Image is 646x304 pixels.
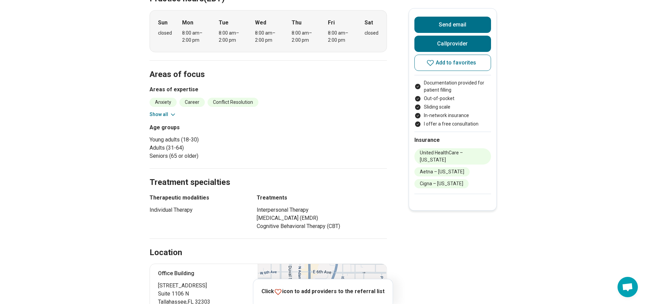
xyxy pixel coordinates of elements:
[414,17,491,33] button: Send email
[261,287,385,296] p: Click icon to add providers to the referral list
[150,10,387,52] div: When does the program meet?
[182,19,193,27] strong: Mon
[292,19,301,27] strong: Thu
[292,30,318,44] div: 8:00 am – 2:00 pm
[255,30,281,44] div: 8:00 am – 2:00 pm
[150,160,387,188] h2: Treatment specialties
[158,282,250,290] span: [STREET_ADDRESS]
[328,19,335,27] strong: Fri
[414,148,491,165] li: United HealthCare – [US_STATE]
[257,206,387,214] li: Interpersonal Therapy
[150,194,244,202] h3: Therapeutic modalities
[219,19,229,27] strong: Tue
[257,214,387,222] li: [MEDICAL_DATA] (EMDR)
[208,98,258,107] li: Conflict Resolution
[150,206,244,214] li: Individual Therapy
[414,103,491,111] li: Sliding scale
[414,36,491,52] button: Callprovider
[618,277,638,297] a: Open chat
[436,60,476,65] span: Add to favorites
[257,194,387,202] h3: Treatments
[158,30,172,37] div: closed
[365,19,373,27] strong: Sat
[150,152,266,160] li: Seniors (65 or older)
[365,30,378,37] div: closed
[150,144,266,152] li: Adults (31-64)
[414,95,491,102] li: Out-of-pocket
[182,30,208,44] div: 8:00 am – 2:00 pm
[255,19,266,27] strong: Wed
[158,19,168,27] strong: Sun
[328,30,354,44] div: 8:00 am – 2:00 pm
[150,85,387,94] h3: Areas of expertise
[150,136,266,144] li: Young adults (18-30)
[414,55,491,71] button: Add to favorites
[414,136,491,144] h2: Insurance
[414,167,470,176] li: Aetna – [US_STATE]
[257,222,387,230] li: Cognitive Behavioral Therapy (CBT)
[150,123,266,132] h3: Age groups
[414,79,491,128] ul: Payment options
[158,269,250,278] p: Office Building
[150,53,387,80] h2: Areas of focus
[414,179,469,188] li: Cigna – [US_STATE]
[414,112,491,119] li: In-network insurance
[414,79,491,94] li: Documentation provided for patient filling
[179,98,205,107] li: Career
[219,30,245,44] div: 8:00 am – 2:00 pm
[158,290,250,298] span: Suite 1106 N
[150,247,182,259] h2: Location
[150,98,177,107] li: Anxiety
[414,120,491,128] li: I offer a free consultation
[150,111,176,118] button: Show all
